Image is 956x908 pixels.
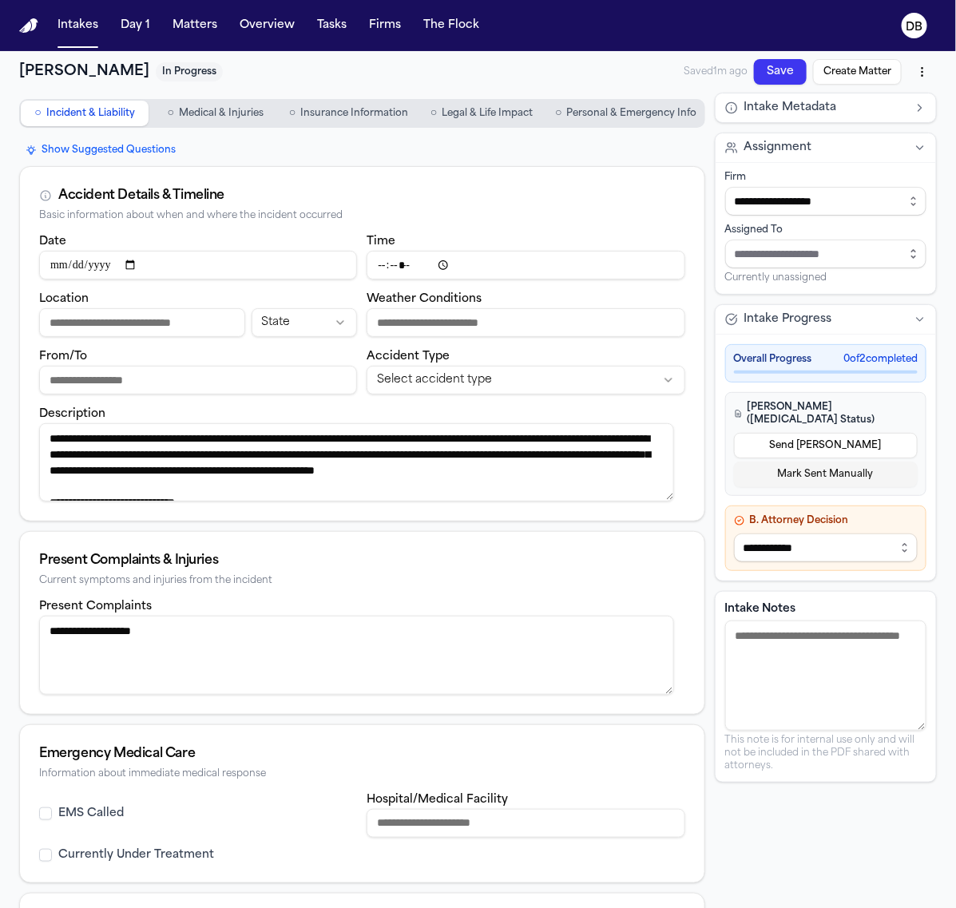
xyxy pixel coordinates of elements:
button: More actions [908,57,937,86]
label: Location [39,293,89,305]
button: The Flock [417,11,486,40]
label: EMS Called [58,806,124,822]
label: Accident Type [367,351,450,363]
span: Saved 1m ago [684,65,748,78]
span: ○ [168,105,174,121]
span: Currently unassigned [725,272,827,284]
span: Intake Progress [744,311,832,327]
div: Current symptoms and injuries from the incident [39,575,685,587]
button: Mark Sent Manually [734,462,918,487]
h1: [PERSON_NAME] [19,61,149,83]
label: From/To [39,351,87,363]
h4: B. Attorney Decision [734,514,918,527]
button: Incident state [252,308,358,337]
span: ○ [289,105,296,121]
button: Go to Incident & Liability [21,101,149,126]
span: Assignment [744,140,812,156]
input: Incident location [39,308,245,337]
label: Currently Under Treatment [58,847,214,863]
span: ○ [555,105,561,121]
div: Present Complaints & Injuries [39,551,685,570]
div: Firm [725,171,926,184]
textarea: Present complaints [39,616,674,694]
button: Send [PERSON_NAME] [734,433,918,458]
input: Weather conditions [367,308,684,337]
label: Time [367,236,395,248]
button: Go to Medical & Injuries [152,101,280,126]
h4: [PERSON_NAME] ([MEDICAL_DATA] Status) [734,401,918,426]
input: Incident date [39,251,357,280]
span: Incident & Liability [46,107,135,120]
button: Day 1 [114,11,157,40]
span: Insurance Information [300,107,408,120]
button: Go to Legal & Life Impact [418,101,545,126]
img: Finch Logo [19,18,38,34]
div: Accident Details & Timeline [58,186,224,205]
button: Assignment [716,133,936,162]
input: Assign to staff member [725,240,926,268]
input: Incident time [367,251,684,280]
label: Intake Notes [725,601,926,617]
button: Overview [233,11,301,40]
button: Save [754,59,807,85]
input: From/To destination [39,366,357,395]
span: Intake Metadata [744,100,837,116]
button: Intake Metadata [716,93,936,122]
button: Show Suggested Questions [19,141,182,160]
div: Information about immediate medical response [39,768,685,780]
label: Date [39,236,66,248]
div: Basic information about when and where the incident occurred [39,210,685,222]
label: Weather Conditions [367,293,482,305]
input: Select firm [725,187,926,216]
span: 0 of 2 completed [843,353,918,366]
label: Hospital/Medical Facility [367,794,508,806]
span: In Progress [156,62,223,81]
textarea: Incident description [39,423,674,502]
label: Present Complaints [39,601,152,613]
p: This note is for internal use only and will not be included in the PDF shared with attorneys. [725,734,926,772]
button: Tasks [311,11,353,40]
span: Legal & Life Impact [442,107,534,120]
div: Assigned To [725,224,926,236]
button: Intake Progress [716,305,936,334]
a: Home [19,18,38,34]
span: ○ [430,105,437,121]
button: Matters [166,11,224,40]
button: Create Matter [813,59,902,85]
textarea: Intake notes [725,621,926,731]
div: Emergency Medical Care [39,744,685,763]
button: Firms [363,11,407,40]
span: ○ [34,105,41,121]
button: Intakes [51,11,105,40]
span: Medical & Injuries [179,107,264,120]
span: Overall Progress [734,353,812,366]
button: Go to Insurance Information [283,101,415,126]
label: Description [39,408,105,420]
button: Go to Personal & Emergency Info [549,101,703,126]
input: Hospital or medical facility [367,809,684,838]
span: Personal & Emergency Info [567,107,697,120]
